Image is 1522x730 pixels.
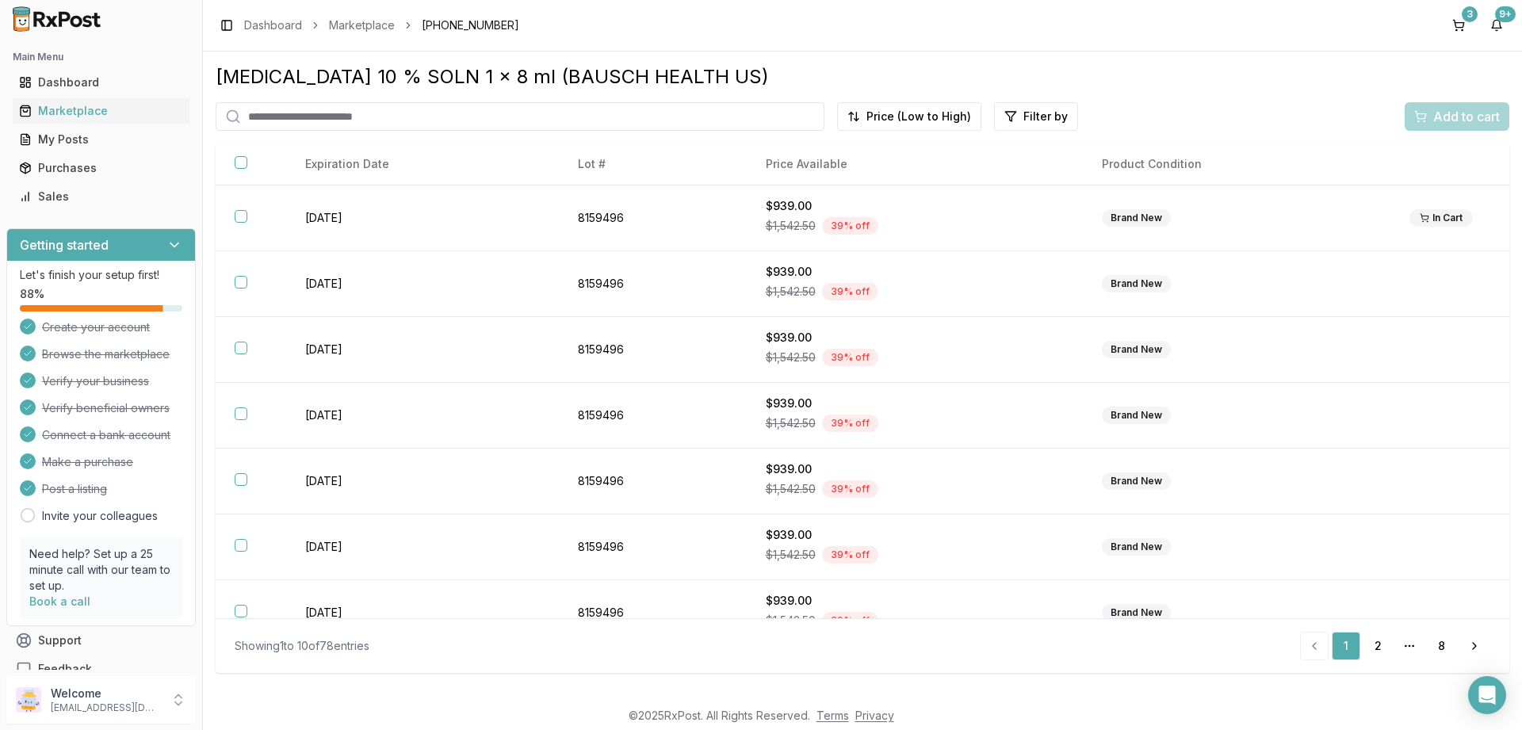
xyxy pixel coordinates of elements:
th: Expiration Date [286,143,559,185]
button: Sales [6,184,196,209]
div: Brand New [1102,209,1171,227]
span: Filter by [1023,109,1068,124]
a: My Posts [13,125,189,154]
nav: pagination [1300,632,1490,660]
td: 8159496 [559,251,747,317]
div: 39 % off [822,217,878,235]
button: 3 [1446,13,1471,38]
span: $1,542.50 [766,547,816,563]
td: [DATE] [286,580,559,646]
th: Product Condition [1083,143,1390,185]
span: Post a listing [42,481,107,497]
p: Let's finish your setup first! [20,267,182,283]
div: Brand New [1102,341,1171,358]
div: Brand New [1102,472,1171,490]
span: Connect a bank account [42,427,170,443]
nav: breadcrumb [244,17,519,33]
div: Sales [19,189,183,204]
div: 39 % off [822,480,878,498]
div: Brand New [1102,538,1171,556]
td: [DATE] [286,251,559,317]
div: $939.00 [766,330,1064,346]
a: Book a call [29,594,90,608]
div: $939.00 [766,593,1064,609]
a: Purchases [13,154,189,182]
th: Lot # [559,143,747,185]
button: Price (Low to High) [837,102,981,131]
a: 8 [1427,632,1455,660]
td: [DATE] [286,449,559,514]
button: Support [6,626,196,655]
a: Go to next page [1459,632,1490,660]
div: Dashboard [19,75,183,90]
div: In Cart [1409,209,1473,227]
div: 39 % off [822,415,878,432]
span: $1,542.50 [766,218,816,234]
button: 9+ [1484,13,1509,38]
span: $1,542.50 [766,284,816,300]
button: My Posts [6,127,196,152]
div: $939.00 [766,396,1064,411]
div: 3 [1462,6,1478,22]
span: $1,542.50 [766,350,816,365]
a: Marketplace [13,97,189,125]
button: Filter by [994,102,1078,131]
h3: Getting started [20,235,109,254]
p: [EMAIL_ADDRESS][DOMAIN_NAME] [51,701,161,714]
a: 1 [1332,632,1360,660]
a: Sales [13,182,189,211]
button: Marketplace [6,98,196,124]
div: Showing 1 to 10 of 78 entries [235,638,369,654]
td: 8159496 [559,580,747,646]
span: 88 % [20,286,44,302]
div: 39 % off [822,283,878,300]
span: $1,542.50 [766,613,816,629]
div: Brand New [1102,275,1171,292]
div: $939.00 [766,527,1064,543]
span: Make a purchase [42,454,133,470]
span: $1,542.50 [766,481,816,497]
div: $939.00 [766,198,1064,214]
span: Verify your business [42,373,149,389]
a: Terms [816,709,849,722]
span: $1,542.50 [766,415,816,431]
div: 39 % off [822,349,878,366]
a: Dashboard [244,17,302,33]
div: 9+ [1495,6,1516,22]
div: Marketplace [19,103,183,119]
button: Feedback [6,655,196,683]
td: [DATE] [286,383,559,449]
td: [DATE] [286,317,559,383]
div: Purchases [19,160,183,176]
div: $939.00 [766,461,1064,477]
span: Verify beneficial owners [42,400,170,416]
div: Brand New [1102,407,1171,424]
a: Dashboard [13,68,189,97]
a: Privacy [855,709,894,722]
span: Feedback [38,661,92,677]
div: [MEDICAL_DATA] 10 % SOLN 1 x 8 ml (BAUSCH HEALTH US) [216,64,1509,90]
span: Browse the marketplace [42,346,170,362]
div: $939.00 [766,264,1064,280]
h2: Main Menu [13,51,189,63]
div: Brand New [1102,604,1171,621]
span: Price (Low to High) [866,109,971,124]
a: Marketplace [329,17,395,33]
button: Dashboard [6,70,196,95]
span: [PHONE_NUMBER] [422,17,519,33]
p: Need help? Set up a 25 minute call with our team to set up. [29,546,173,594]
div: 39 % off [822,612,878,629]
a: Invite your colleagues [42,508,158,524]
a: 2 [1363,632,1392,660]
p: Welcome [51,686,161,701]
button: Purchases [6,155,196,181]
th: Price Available [747,143,1083,185]
img: User avatar [16,687,41,713]
div: 39 % off [822,546,878,564]
td: 8159496 [559,449,747,514]
td: 8159496 [559,514,747,580]
span: Create your account [42,319,150,335]
td: 8159496 [559,317,747,383]
div: Open Intercom Messenger [1468,676,1506,714]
